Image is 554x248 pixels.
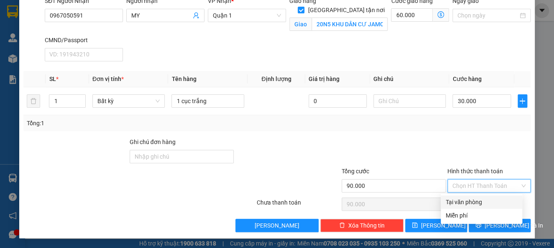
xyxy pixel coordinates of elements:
[49,76,56,82] span: SL
[412,222,418,229] span: save
[10,54,46,108] b: Phương Nam Express
[97,95,160,107] span: Bất kỳ
[304,5,388,15] span: [GEOGRAPHIC_DATA] tận nơi
[70,32,115,38] b: [DOMAIN_NAME]
[193,12,199,19] span: user-add
[446,197,517,207] div: Tại văn phòng
[45,35,123,45] div: CMND/Passport
[446,211,517,220] div: Miễn phí
[70,40,115,50] li: (c) 2017
[51,12,83,51] b: Gửi khách hàng
[256,198,341,213] div: Chưa thanh toán
[213,9,281,22] span: Quận 1
[289,18,311,31] span: Giao
[485,221,543,230] span: [PERSON_NAME] và In
[391,8,432,22] input: Cước giao hàng
[309,94,367,108] input: 0
[405,219,467,232] button: save[PERSON_NAME]
[437,11,444,18] span: dollar-circle
[311,18,388,31] input: Giao tận nơi
[518,94,527,108] button: plus
[373,94,446,108] input: Ghi Chú
[421,221,466,230] span: [PERSON_NAME]
[92,76,124,82] span: Đơn vị tính
[309,76,340,82] span: Giá trị hàng
[27,119,214,128] div: Tổng: 1
[91,10,111,30] img: logo.jpg
[171,94,244,108] input: VD: Bàn, Ghế
[370,71,449,87] th: Ghi chú
[27,94,40,108] button: delete
[261,76,291,82] span: Định lượng
[171,76,196,82] span: Tên hàng
[342,168,369,175] span: Tổng cước
[235,219,319,232] button: [PERSON_NAME]
[320,219,403,232] button: deleteXóa Thông tin
[339,222,345,229] span: delete
[469,219,531,232] button: printer[PERSON_NAME] và In
[447,168,503,175] label: Hình thức thanh toán
[518,98,527,104] span: plus
[475,222,481,229] span: printer
[457,11,518,20] input: Ngày giao
[130,139,176,145] label: Ghi chú đơn hàng
[348,221,385,230] span: Xóa Thông tin
[130,150,234,163] input: Ghi chú đơn hàng
[452,76,481,82] span: Cước hàng
[255,221,299,230] span: [PERSON_NAME]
